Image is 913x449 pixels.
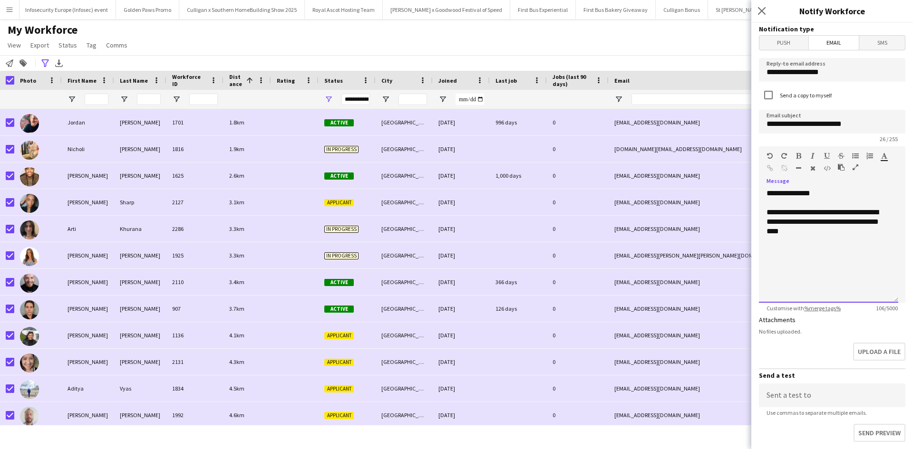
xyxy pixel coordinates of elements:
[433,402,490,428] div: [DATE]
[20,220,39,239] img: Arti Khurana
[547,242,609,268] div: 0
[179,0,305,19] button: Culligan x Southern HomeBuilding Show 2025
[166,136,223,162] div: 1816
[102,39,131,51] a: Comms
[456,94,484,105] input: Joined Filter Input
[62,162,114,189] div: [PERSON_NAME]
[547,162,609,189] div: 0
[62,269,114,295] div: [PERSON_NAME]
[39,57,51,69] app-action-btn: Advanced filters
[229,252,244,259] span: 3.3km
[809,152,816,160] button: Italic
[824,164,830,172] button: HTML Code
[30,41,49,49] span: Export
[510,0,576,19] button: First Bus Experiential
[166,242,223,268] div: 1925
[20,380,39,399] img: Aditya Vyas
[20,194,39,213] img: Natasha Sharp
[114,296,166,322] div: [PERSON_NAME]
[376,349,433,375] div: [GEOGRAPHIC_DATA]
[547,322,609,348] div: 0
[305,0,383,19] button: Royal Ascot Hosting Team
[376,136,433,162] div: [GEOGRAPHIC_DATA]
[324,77,343,84] span: Status
[609,216,799,242] div: [EMAIL_ADDRESS][DOMAIN_NAME]
[114,136,166,162] div: [PERSON_NAME]
[759,328,905,335] div: No files uploaded.
[547,109,609,135] div: 0
[866,152,873,160] button: Ordered List
[433,216,490,242] div: [DATE]
[229,199,244,206] span: 3.1km
[83,39,100,51] a: Tag
[116,0,179,19] button: Golden Paws Promo
[881,152,887,160] button: Text Color
[809,36,859,50] span: Email
[20,327,39,346] img: Abigail russell
[631,94,793,105] input: Email Filter Input
[852,163,859,171] button: Fullscreen
[20,274,39,293] img: Alexandru Silaghi
[62,136,114,162] div: Nicholi
[324,279,354,286] span: Active
[376,242,433,268] div: [GEOGRAPHIC_DATA]
[859,36,905,50] span: SMS
[324,412,354,419] span: Applicant
[490,162,547,189] div: 1,000 days
[547,375,609,401] div: 0
[166,322,223,348] div: 1136
[759,409,874,416] span: Use commas to separate multiple emails.
[114,242,166,268] div: [PERSON_NAME]
[229,278,244,286] span: 3.4km
[609,349,799,375] div: [EMAIL_ADDRESS][DOMAIN_NAME]
[20,407,39,426] img: Andrew McDonald
[547,349,609,375] div: 0
[759,25,905,33] h3: Notification type
[490,269,547,295] div: 366 days
[609,322,799,348] div: [EMAIL_ADDRESS][DOMAIN_NAME]
[324,359,354,366] span: Applicant
[229,305,244,312] span: 3.7km
[376,322,433,348] div: [GEOGRAPHIC_DATA]
[433,349,490,375] div: [DATE]
[872,135,905,143] span: 26 / 255
[229,172,244,179] span: 2.6km
[324,146,359,153] span: In progress
[20,141,39,160] img: Nicholi Murphy
[547,296,609,322] div: 0
[376,216,433,242] div: [GEOGRAPHIC_DATA]
[18,57,29,69] app-action-btn: Add to tag
[547,216,609,242] div: 0
[229,225,244,232] span: 3.3km
[172,73,206,87] span: Workforce ID
[87,41,97,49] span: Tag
[376,162,433,189] div: [GEOGRAPHIC_DATA]
[438,95,447,104] button: Open Filter Menu
[376,402,433,428] div: [GEOGRAPHIC_DATA]
[4,39,25,51] a: View
[433,136,490,162] div: [DATE]
[376,269,433,295] div: [GEOGRAPHIC_DATA]
[609,375,799,401] div: [EMAIL_ADDRESS][DOMAIN_NAME]
[114,375,166,401] div: Vyas
[62,296,114,322] div: [PERSON_NAME]
[433,375,490,401] div: [DATE]
[166,216,223,242] div: 2286
[547,269,609,295] div: 0
[438,77,457,84] span: Joined
[62,216,114,242] div: Arti
[759,36,808,50] span: Push
[229,73,243,87] span: Distance
[324,385,354,392] span: Applicant
[106,41,127,49] span: Comms
[433,296,490,322] div: [DATE]
[609,269,799,295] div: [EMAIL_ADDRESS][DOMAIN_NAME]
[324,119,354,126] span: Active
[62,109,114,135] div: Jordan
[433,109,490,135] div: [DATE]
[324,199,354,206] span: Applicant
[62,375,114,401] div: Aditya
[114,349,166,375] div: [PERSON_NAME]
[809,164,816,172] button: Clear Formatting
[120,77,148,84] span: Last Name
